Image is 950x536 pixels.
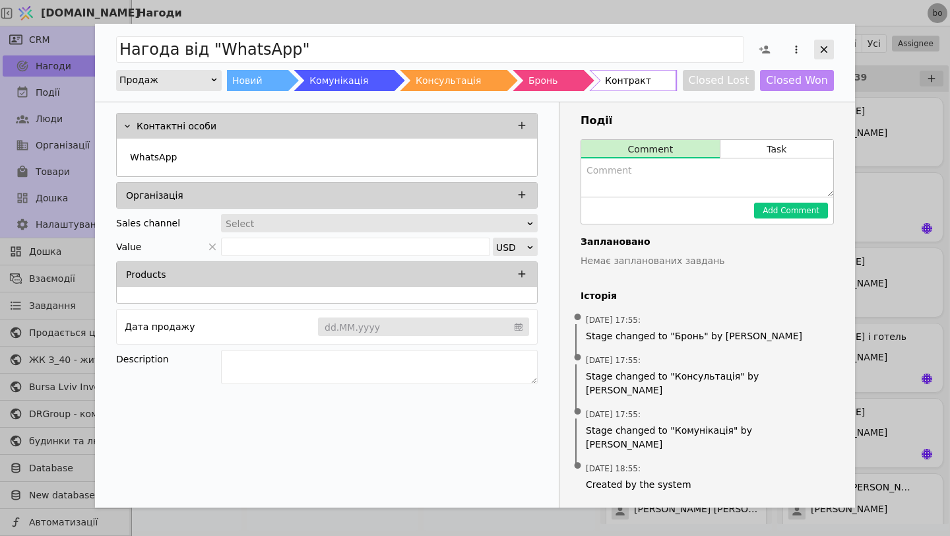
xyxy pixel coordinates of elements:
[416,70,481,91] div: Консультація
[126,189,183,203] p: Організація
[586,463,641,475] span: [DATE] 18:55 :
[116,350,221,368] div: Description
[581,113,834,129] h3: Події
[226,215,524,233] div: Select
[496,238,526,257] div: USD
[581,140,720,158] button: Comment
[571,301,585,335] span: •
[586,478,829,492] span: Created by the system
[137,119,216,133] p: Контактні особи
[571,450,585,483] span: •
[515,320,522,333] svg: calendar
[528,70,557,91] div: Бронь
[586,354,641,366] span: [DATE] 17:55 :
[119,71,210,89] div: Продаж
[232,70,263,91] div: Новий
[581,289,834,303] h4: Історія
[116,238,141,256] span: Value
[586,424,829,452] span: Stage changed to "Комунікація" by [PERSON_NAME]
[720,140,833,158] button: Task
[130,151,177,164] p: WhatsApp
[125,318,195,336] div: Дата продажу
[586,314,641,326] span: [DATE] 17:55 :
[683,70,755,91] button: Closed Lost
[581,254,834,268] p: Немає запланованих завдань
[754,203,828,218] button: Add Comment
[605,70,651,91] div: Контракт
[309,70,368,91] div: Комунікація
[586,409,641,420] span: [DATE] 17:55 :
[581,235,834,249] h4: Заплановано
[760,70,834,91] button: Closed Won
[126,268,166,282] p: Products
[116,214,180,232] div: Sales channel
[571,341,585,375] span: •
[586,329,829,343] span: Stage changed to "Бронь" by [PERSON_NAME]
[95,24,855,508] div: Add Opportunity
[571,395,585,429] span: •
[586,370,829,397] span: Stage changed to "Консультація" by [PERSON_NAME]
